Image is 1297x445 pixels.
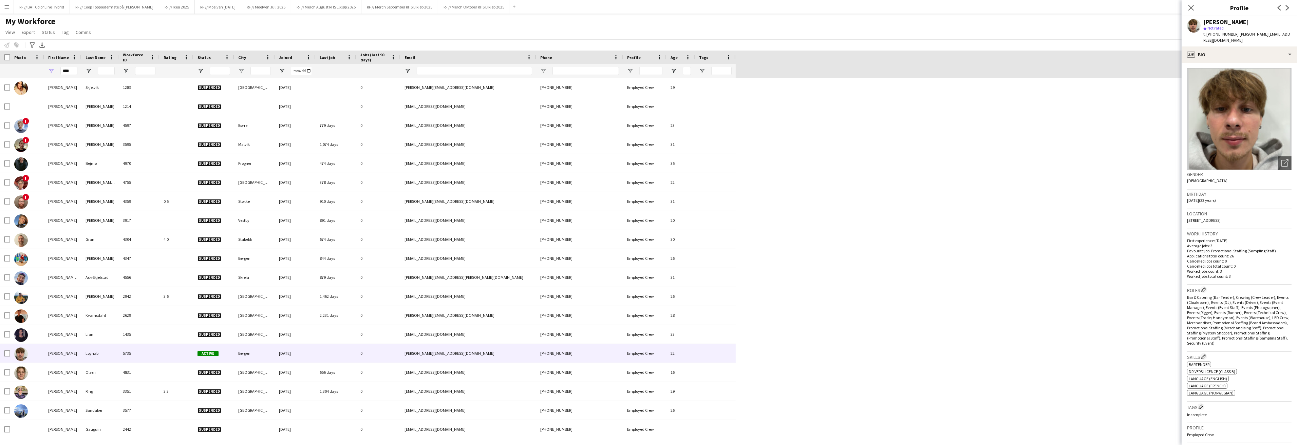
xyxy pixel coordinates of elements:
div: [DATE] [275,192,316,211]
div: Employed Crew [623,382,666,401]
span: Phone [540,55,552,60]
div: 0 [356,116,400,135]
div: 0 [356,363,400,382]
span: Email [405,55,415,60]
img: Emil Eriksen [14,214,28,228]
div: [PERSON_NAME][EMAIL_ADDRESS][PERSON_NAME][DOMAIN_NAME] [400,268,536,287]
span: Last Name [86,55,106,60]
div: [PHONE_NUMBER] [536,230,623,249]
div: [PHONE_NUMBER] [536,420,623,439]
div: Loynab [81,344,119,363]
div: [PHONE_NUMBER] [536,192,623,211]
div: 2942 [119,287,159,306]
span: ! [22,137,29,143]
div: 1214 [119,97,159,116]
input: Profile Filter Input [639,67,662,75]
button: RF // Merch Oktober RHS Elkjøp 2025 [438,0,510,14]
div: 3577 [119,401,159,420]
div: [PERSON_NAME] [44,192,81,211]
div: [PERSON_NAME] [44,363,81,382]
div: 0.5 [159,192,193,211]
div: [GEOGRAPHIC_DATA] [234,401,275,420]
img: Emil Gran [14,233,28,247]
div: Open photos pop-in [1278,156,1292,170]
span: Photo [14,55,26,60]
div: [DATE] [275,249,316,268]
span: [DEMOGRAPHIC_DATA] [1187,178,1227,183]
div: 26 [666,249,695,268]
img: emil bechmann [14,138,28,152]
div: [PHONE_NUMBER] [536,344,623,363]
div: [EMAIL_ADDRESS][DOMAIN_NAME] [400,325,536,344]
button: Open Filter Menu [123,68,129,74]
div: [DATE] [275,97,316,116]
div: 16 [666,363,695,382]
div: [PHONE_NUMBER] [536,268,623,287]
div: [PERSON_NAME] [44,306,81,325]
div: 4359 [119,192,159,211]
div: [PERSON_NAME] [44,420,81,439]
span: View [5,29,15,35]
div: [PERSON_NAME] [81,211,119,230]
div: [EMAIL_ADDRESS][DOMAIN_NAME] [400,249,536,268]
div: [EMAIL_ADDRESS][DOMAIN_NAME] [400,230,536,249]
div: [PHONE_NUMBER] [536,211,623,230]
span: Comms [76,29,91,35]
div: 5735 [119,344,159,363]
img: Emil Berg Larsen [14,176,28,190]
div: Stokke [234,192,275,211]
span: ! [22,175,29,181]
button: RF // Ikea 2025 [159,0,195,14]
div: 3.3 [159,382,193,401]
div: [EMAIL_ADDRESS][DOMAIN_NAME] [400,135,536,154]
span: Last job [320,55,335,60]
input: Status Filter Input [210,67,230,75]
div: 0 [356,268,400,287]
div: 0 [356,154,400,173]
div: [PERSON_NAME][EMAIL_ADDRESS][DOMAIN_NAME] [400,344,536,363]
div: [DATE] [275,363,316,382]
div: Employed Crew [623,192,666,211]
span: Suspended [198,85,221,90]
div: Employed Crew [623,230,666,249]
div: Employed Crew [623,306,666,325]
div: [DATE] [275,135,316,154]
div: 0 [356,97,400,116]
div: [GEOGRAPHIC_DATA] [234,78,275,97]
div: [PERSON_NAME] [81,135,119,154]
div: 0 [356,420,400,439]
div: Bergen [234,344,275,363]
div: [PHONE_NUMBER] [536,249,623,268]
div: 1,462 days [316,287,356,306]
div: Skjelvik [81,78,119,97]
div: [DATE] [275,420,316,439]
img: Emil Kvamsdahl [14,309,28,323]
div: [PERSON_NAME] [81,287,119,306]
img: Emil Knutsen [14,252,28,266]
div: 4831 [119,363,159,382]
input: Workforce ID Filter Input [135,67,155,75]
div: [DATE] [275,211,316,230]
div: 29 [666,78,695,97]
div: [EMAIL_ADDRESS][DOMAIN_NAME] [400,173,536,192]
div: [PERSON_NAME][EMAIL_ADDRESS][DOMAIN_NAME] [400,192,536,211]
div: Employed Crew [623,401,666,420]
div: [DATE] [275,401,316,420]
span: t. [PHONE_NUMBER] [1203,32,1239,37]
span: Rating [164,55,176,60]
div: [GEOGRAPHIC_DATA] [234,363,275,382]
div: 0 [356,192,400,211]
span: ! [22,194,29,200]
div: 23 [666,116,695,135]
button: Open Filter Menu [86,68,92,74]
div: [PERSON_NAME] [81,249,119,268]
img: Emil Amundsen [14,119,28,133]
span: First Name [48,55,69,60]
div: [PHONE_NUMBER] [536,287,623,306]
div: [PERSON_NAME] [PERSON_NAME] [81,173,119,192]
div: Bio [1182,46,1297,63]
div: 0 [356,211,400,230]
div: Vestby [234,211,275,230]
a: Tag [59,28,72,37]
div: [GEOGRAPHIC_DATA] [234,325,275,344]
